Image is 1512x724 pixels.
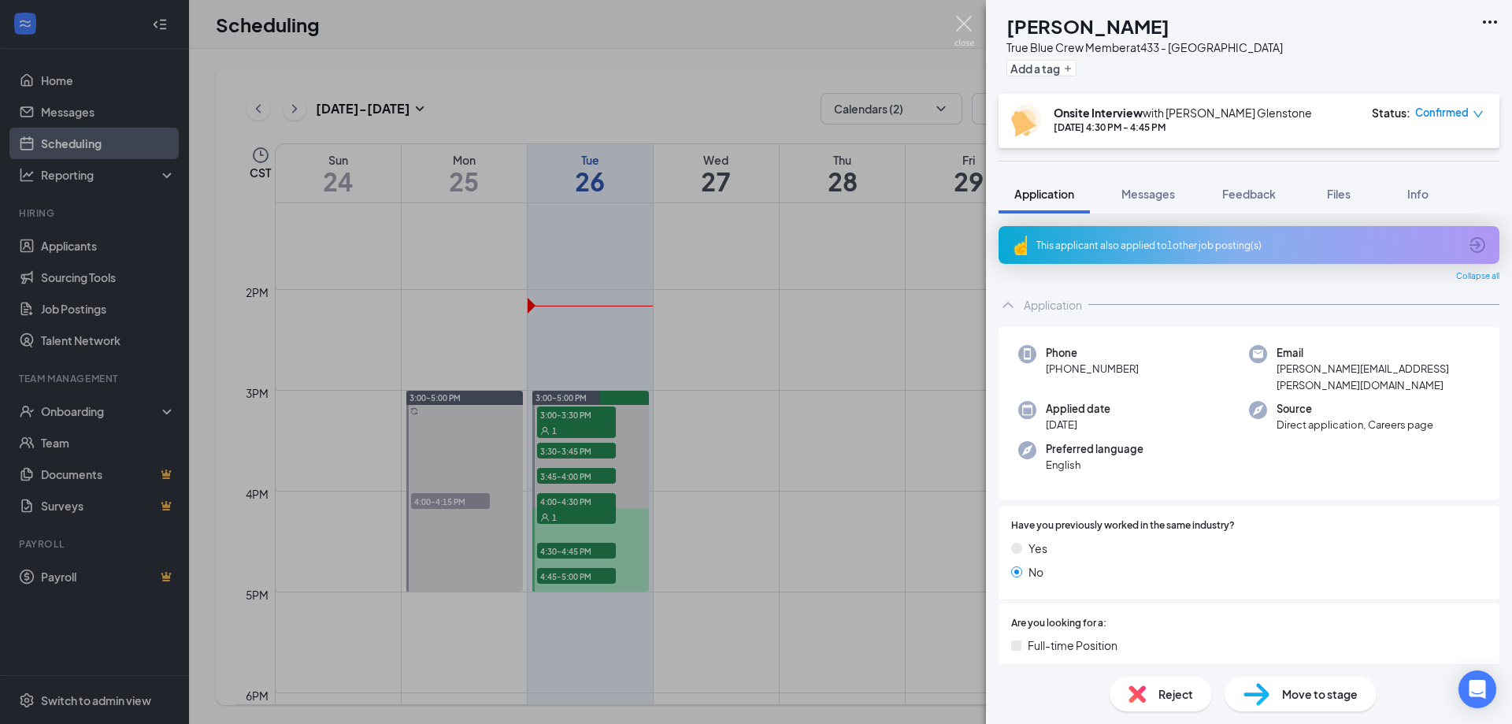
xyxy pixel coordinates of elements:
span: Application [1014,187,1074,201]
span: English [1046,457,1143,473]
span: Yes [1028,540,1047,557]
span: Have you previously worked in the same industry? [1011,518,1235,533]
span: Phone [1046,345,1139,361]
span: Email [1277,345,1480,361]
span: Are you looking for a: [1011,616,1106,631]
span: Move to stage [1282,685,1358,703]
span: Confirmed [1415,105,1469,121]
button: PlusAdd a tag [1006,60,1077,76]
div: Status : [1372,105,1410,121]
span: Preferred language [1046,441,1143,457]
span: [PHONE_NUMBER] [1046,361,1139,377]
div: Application [1024,297,1082,313]
span: Collapse all [1456,270,1499,283]
span: [DATE] [1046,417,1110,433]
span: Reject [1158,685,1193,703]
h1: [PERSON_NAME] [1006,13,1169,39]
span: Part-time Position [1028,660,1121,678]
div: True Blue Crew Member at 433 - [GEOGRAPHIC_DATA] [1006,39,1283,55]
span: No [1028,563,1043,581]
svg: ChevronUp [999,295,1017,314]
span: down [1473,109,1484,120]
span: Applied date [1046,401,1110,417]
span: Full-time Position [1028,637,1117,654]
span: Files [1327,187,1351,201]
b: Onsite Interview [1054,106,1143,120]
span: Feedback [1222,187,1276,201]
span: [PERSON_NAME][EMAIL_ADDRESS][PERSON_NAME][DOMAIN_NAME] [1277,361,1480,393]
div: Open Intercom Messenger [1458,670,1496,708]
span: Source [1277,401,1433,417]
div: [DATE] 4:30 PM - 4:45 PM [1054,121,1312,134]
svg: ArrowCircle [1468,236,1487,254]
svg: Ellipses [1480,13,1499,32]
span: Info [1407,187,1429,201]
div: This applicant also applied to 1 other job posting(s) [1036,239,1458,252]
span: Direct application, Careers page [1277,417,1433,433]
div: with [PERSON_NAME] Glenstone [1054,105,1312,121]
svg: Plus [1063,64,1073,73]
span: Messages [1121,187,1175,201]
